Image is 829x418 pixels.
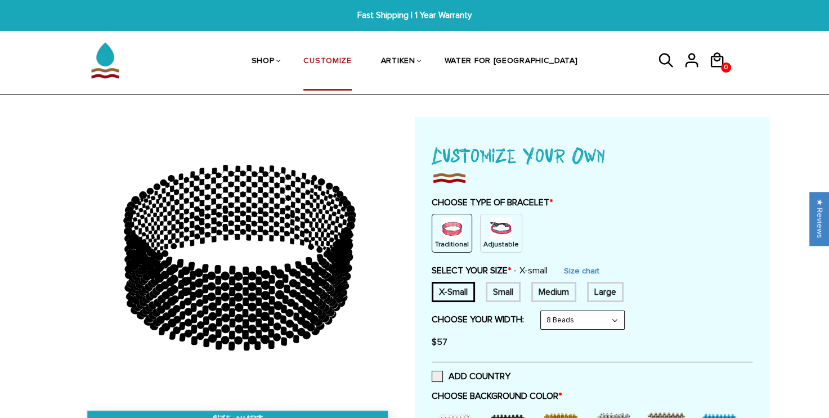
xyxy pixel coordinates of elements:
[435,240,469,249] p: Traditional
[432,314,524,325] label: CHOOSE YOUR WIDTH:
[564,266,599,276] a: Size chart
[432,371,510,382] label: ADD COUNTRY
[432,282,475,302] div: 6 inches
[381,33,415,91] a: ARTIKEN
[432,140,752,170] h1: Customize Your Own
[445,33,578,91] a: WATER FOR [GEOGRAPHIC_DATA]
[432,390,752,402] label: CHOOSE BACKGROUND COLOR
[256,9,573,22] span: Fast Shipping | 1 Year Warranty
[810,192,829,245] div: Click to open Judge.me floating reviews tab
[722,59,731,76] span: 0
[483,240,519,249] p: Adjustable
[432,214,472,253] div: Non String
[303,33,351,91] a: CUSTOMIZE
[480,214,522,253] div: String
[513,265,548,276] span: X-small
[432,170,467,186] img: imgboder_100x.png
[432,265,548,276] label: SELECT YOUR SIZE
[441,217,463,240] img: non-string.png
[252,33,275,91] a: SHOP
[587,282,624,302] div: 8 inches
[709,72,734,74] a: 0
[486,282,521,302] div: 7 inches
[432,197,752,208] label: CHOOSE TYPE OF BRACELET
[490,217,512,240] img: string.PNG
[531,282,576,302] div: 7.5 inches
[432,336,447,348] span: $57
